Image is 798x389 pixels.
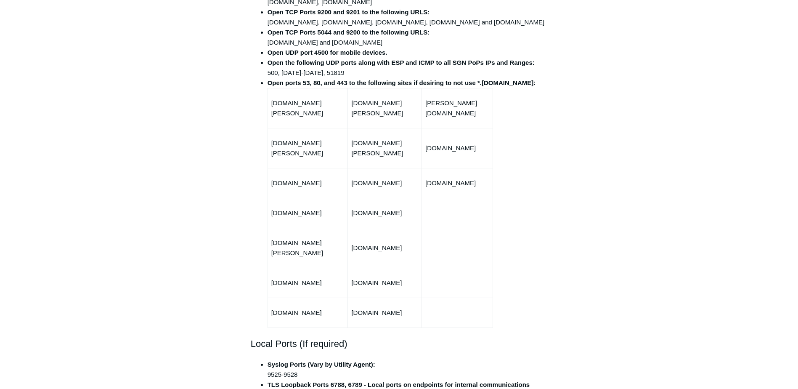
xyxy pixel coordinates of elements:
[351,178,418,188] p: [DOMAIN_NAME]
[268,58,548,78] li: 500, [DATE]-[DATE], 51819
[268,49,387,56] strong: Open UDP port 4500 for mobile devices.
[351,98,418,118] p: [DOMAIN_NAME][PERSON_NAME]
[351,208,418,218] p: [DOMAIN_NAME]
[268,8,430,16] strong: Open TCP Ports 9200 and 9201 to the following URLS:
[271,138,345,158] p: [DOMAIN_NAME][PERSON_NAME]
[268,27,548,48] li: [DOMAIN_NAME] and [DOMAIN_NAME]
[271,278,345,288] p: [DOMAIN_NAME]
[271,178,345,188] p: [DOMAIN_NAME]
[268,360,548,380] li: 9525-9528
[425,143,489,153] p: [DOMAIN_NAME]
[251,336,548,351] h2: Local Ports (If required)
[351,243,418,253] p: [DOMAIN_NAME]
[425,178,489,188] p: [DOMAIN_NAME]
[351,278,418,288] p: [DOMAIN_NAME]
[271,308,345,318] p: [DOMAIN_NAME]
[268,7,548,27] li: [DOMAIN_NAME], [DOMAIN_NAME], [DOMAIN_NAME], [DOMAIN_NAME] and [DOMAIN_NAME]
[271,208,345,218] p: [DOMAIN_NAME]
[268,361,375,368] strong: Syslog Ports (Vary by Utility Agent):
[351,308,418,318] p: [DOMAIN_NAME]
[268,29,430,36] strong: Open TCP Ports 5044 and 9200 to the following URLS:
[351,138,418,158] p: [DOMAIN_NAME][PERSON_NAME]
[425,98,489,118] p: [PERSON_NAME][DOMAIN_NAME]
[268,381,530,388] strong: TLS Loopback Ports 6788, 6789 - Local ports on endpoints for internal communications
[268,79,536,86] strong: Open ports 53, 80, and 443 to the following sites if desiring to not use *.[DOMAIN_NAME]:
[271,238,345,258] p: [DOMAIN_NAME][PERSON_NAME]
[268,88,348,128] td: [DOMAIN_NAME][PERSON_NAME]
[268,59,535,66] strong: Open the following UDP ports along with ESP and ICMP to all SGN PoPs IPs and Ranges:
